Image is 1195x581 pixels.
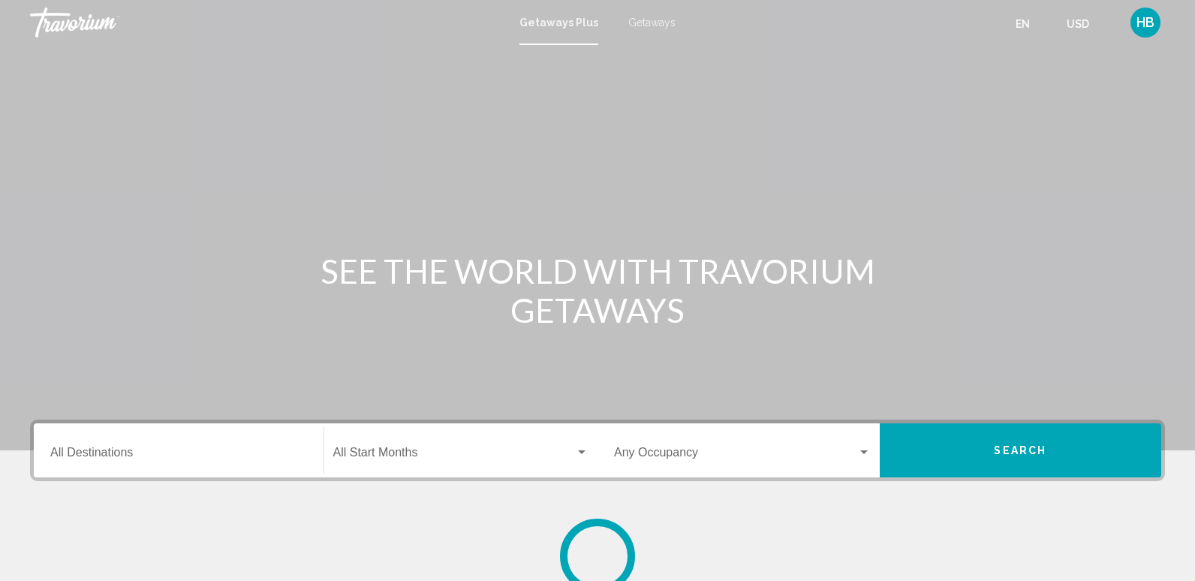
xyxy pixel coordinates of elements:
button: User Menu [1126,7,1165,38]
span: USD [1067,18,1089,30]
span: HB [1136,15,1154,30]
span: Search [994,445,1046,457]
a: Travorium [30,8,504,38]
div: Search widget [34,423,1161,477]
button: Search [880,423,1162,477]
a: Getaways Plus [519,17,598,29]
h1: SEE THE WORLD WITH TRAVORIUM GETAWAYS [316,251,879,330]
button: Change language [1016,13,1044,35]
span: en [1016,18,1030,30]
a: Getaways [628,17,676,29]
button: Change currency [1067,13,1103,35]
